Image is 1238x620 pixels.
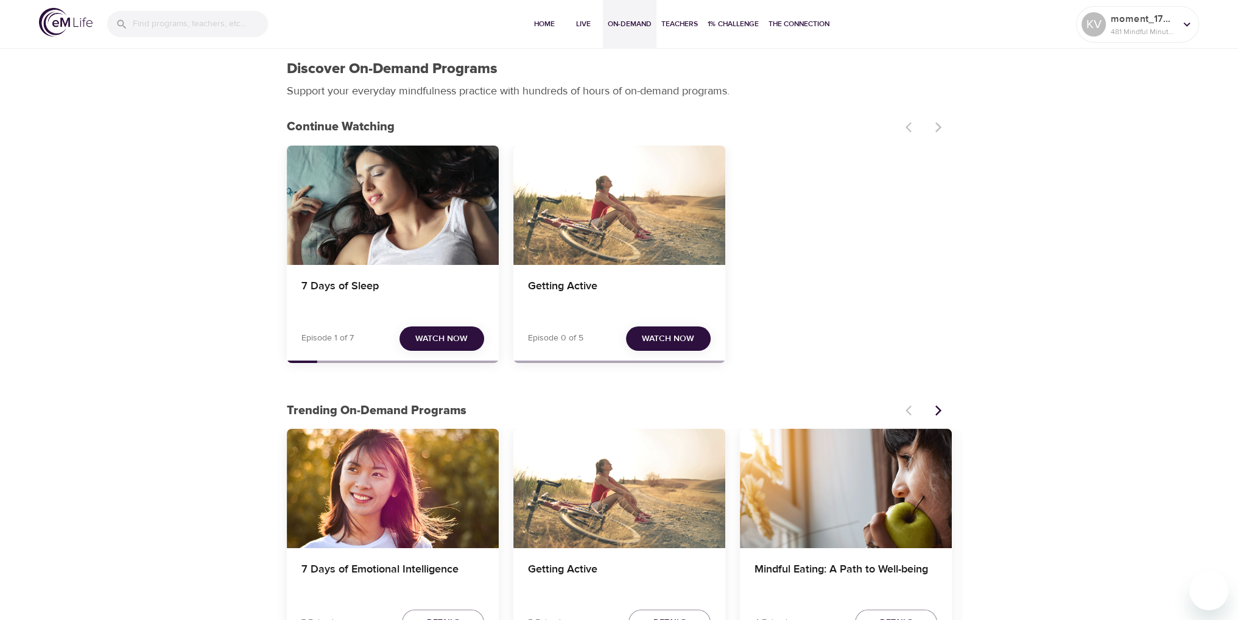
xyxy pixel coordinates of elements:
span: Watch Now [642,331,694,347]
button: Getting Active [513,429,725,548]
span: 1% Challenge [708,18,759,30]
button: Getting Active [513,146,725,265]
button: Next items [925,397,952,424]
h3: Continue Watching [287,120,898,134]
span: Home [530,18,559,30]
div: KV [1081,12,1106,37]
h4: Mindful Eating: A Path to Well-being [754,563,937,592]
button: Watch Now [399,326,484,351]
button: Mindful Eating: A Path to Well-being [740,429,952,548]
p: 481 Mindful Minutes [1111,26,1175,37]
span: Teachers [661,18,698,30]
h4: Getting Active [528,280,711,309]
span: Watch Now [415,331,468,347]
img: logo [39,8,93,37]
p: Episode 0 of 5 [528,332,583,345]
p: Episode 1 of 7 [301,332,354,345]
span: Live [569,18,598,30]
button: 7 Days of Emotional Intelligence [287,429,499,548]
span: On-Demand [608,18,652,30]
input: Find programs, teachers, etc... [133,11,268,37]
button: 7 Days of Sleep [287,146,499,265]
h4: Getting Active [528,563,711,592]
button: Watch Now [626,326,711,351]
iframe: Button to launch messaging window [1189,571,1228,610]
h4: 7 Days of Emotional Intelligence [301,563,484,592]
p: Support your everyday mindfulness practice with hundreds of hours of on-demand programs. [287,83,744,99]
h4: 7 Days of Sleep [301,280,484,309]
span: The Connection [768,18,829,30]
p: Trending On-Demand Programs [287,401,898,420]
p: moment_1755283842 [1111,12,1175,26]
h1: Discover On-Demand Programs [287,60,498,78]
